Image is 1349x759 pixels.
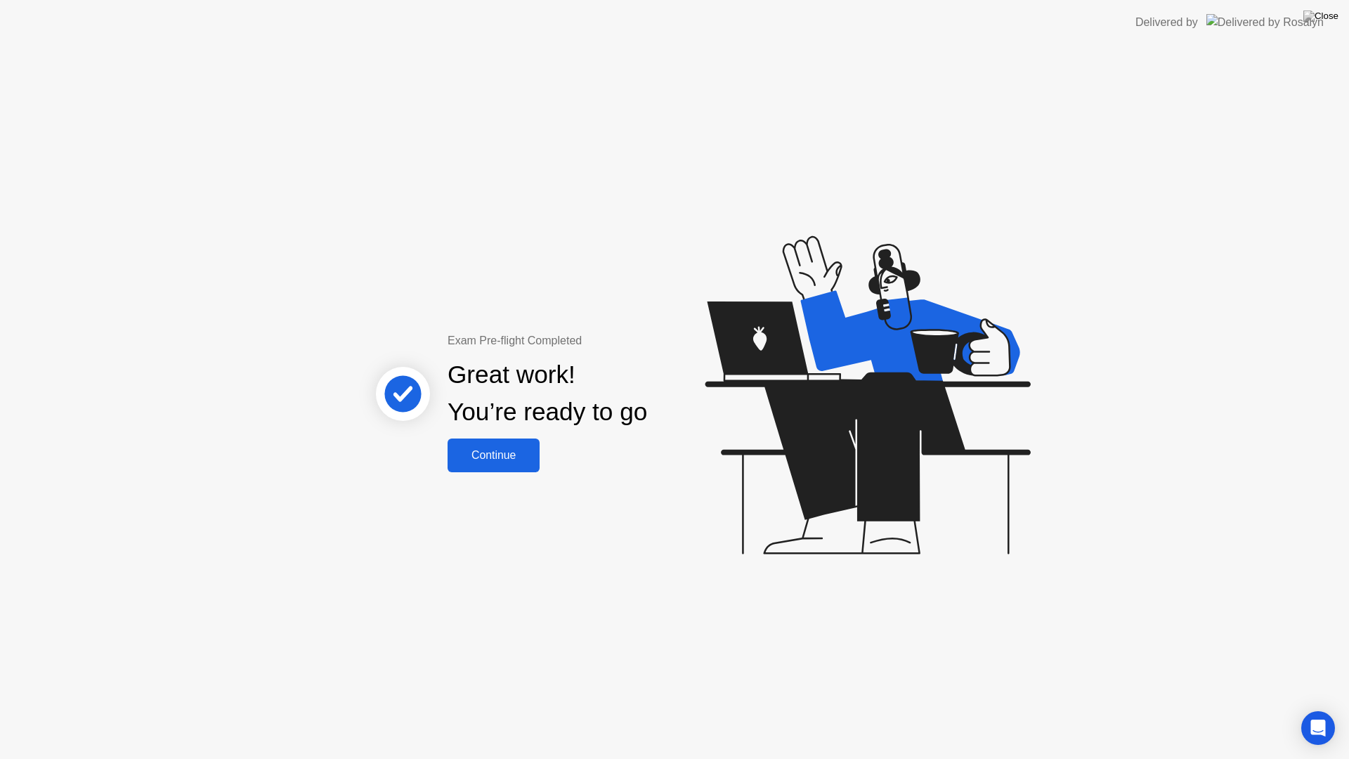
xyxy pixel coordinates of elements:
div: Open Intercom Messenger [1301,711,1335,745]
div: Delivered by [1135,14,1198,31]
img: Delivered by Rosalyn [1206,14,1324,30]
img: Close [1303,11,1338,22]
div: Continue [452,449,535,462]
div: Great work! You’re ready to go [448,356,647,431]
button: Continue [448,439,540,472]
div: Exam Pre-flight Completed [448,332,738,349]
